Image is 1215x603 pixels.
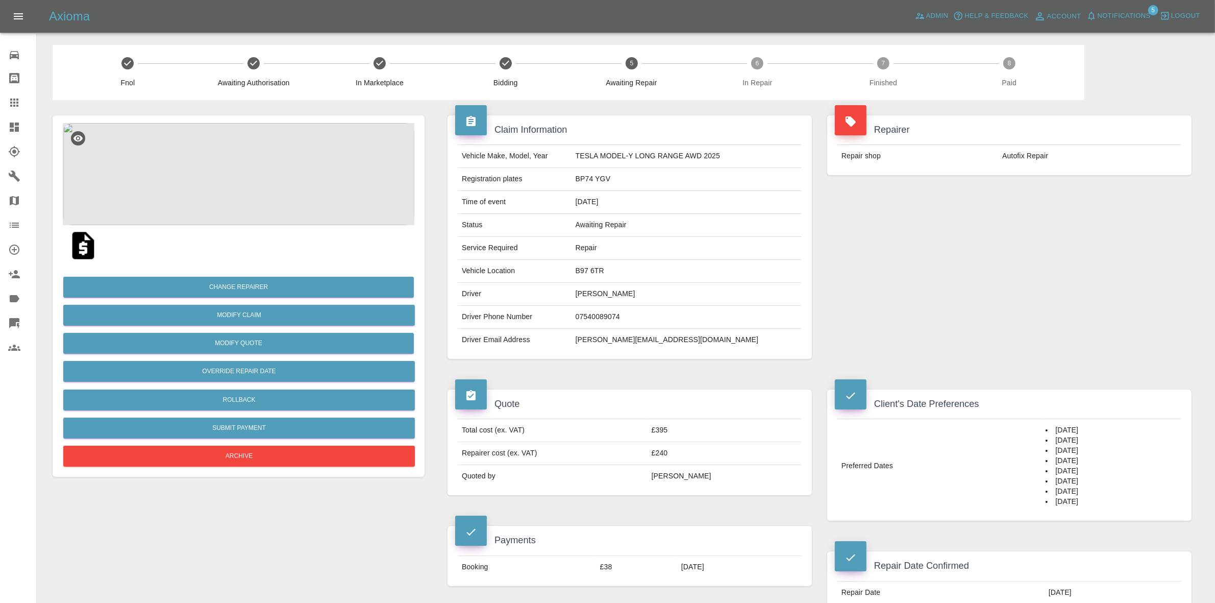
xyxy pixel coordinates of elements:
[63,418,415,439] button: Submit Payment
[837,419,1042,513] td: Preferred Dates
[837,145,998,167] td: Repair shop
[458,329,572,351] td: Driver Email Address
[458,465,648,488] td: Quoted by
[648,442,802,465] td: £240
[1148,5,1158,15] span: 5
[756,60,759,67] text: 6
[1157,8,1203,24] button: Logout
[321,78,439,88] span: In Marketplace
[458,260,572,283] td: Vehicle Location
[1084,8,1153,24] button: Notifications
[648,465,802,488] td: [PERSON_NAME]
[964,10,1028,22] span: Help & Feedback
[998,145,1181,167] td: Autofix Repair
[825,78,943,88] span: Finished
[1046,476,1177,487] li: [DATE]
[1008,60,1011,67] text: 8
[458,419,648,442] td: Total cost (ex. VAT)
[1046,497,1177,507] li: [DATE]
[458,283,572,306] td: Driver
[195,78,313,88] span: Awaiting Authorisation
[835,123,1184,137] h4: Repairer
[63,123,414,225] img: d66fdef2-bfdc-44f2-8ecf-15b55fe69b21
[69,78,187,88] span: Fnol
[1046,466,1177,476] li: [DATE]
[458,168,572,191] td: Registration plates
[1046,456,1177,466] li: [DATE]
[63,390,415,411] button: Rollback
[951,8,1031,24] button: Help & Feedback
[835,559,1184,573] h4: Repair Date Confirmed
[63,305,415,326] a: Modify Claim
[1046,436,1177,446] li: [DATE]
[63,277,414,298] button: Change Repairer
[1046,425,1177,436] li: [DATE]
[63,361,415,382] button: Override Repair Date
[912,8,951,24] a: Admin
[1031,8,1084,25] a: Account
[950,78,1068,88] span: Paid
[455,534,804,547] h4: Payments
[630,60,633,67] text: 5
[699,78,816,88] span: In Repair
[573,78,690,88] span: Awaiting Repair
[677,556,802,578] td: [DATE]
[458,145,572,168] td: Vehicle Make, Model, Year
[1046,487,1177,497] li: [DATE]
[458,442,648,465] td: Repairer cost (ex. VAT)
[572,191,802,214] td: [DATE]
[572,283,802,306] td: [PERSON_NAME]
[49,8,90,25] h5: Axioma
[63,333,414,354] button: Modify Quote
[835,397,1184,411] h4: Client's Date Preferences
[458,214,572,237] td: Status
[458,306,572,329] td: Driver Phone Number
[63,446,415,467] button: Archive
[926,10,949,22] span: Admin
[447,78,564,88] span: Bidding
[572,260,802,283] td: B97 6TR
[67,229,100,262] img: qt_1SB91iA4aDea5wMjTKdekrQY
[1171,10,1200,22] span: Logout
[882,60,885,67] text: 7
[648,419,802,442] td: £395
[1098,10,1151,22] span: Notifications
[458,237,572,260] td: Service Required
[596,556,677,578] td: £38
[1047,11,1081,22] span: Account
[6,4,31,29] button: Open drawer
[572,329,802,351] td: [PERSON_NAME][EMAIL_ADDRESS][DOMAIN_NAME]
[458,191,572,214] td: Time of event
[572,145,802,168] td: TESLA MODEL-Y LONG RANGE AWD 2025
[572,306,802,329] td: 07540089074
[458,556,596,578] td: Booking
[572,168,802,191] td: BP74 YGV
[1046,446,1177,456] li: [DATE]
[455,123,804,137] h4: Claim Information
[572,214,802,237] td: Awaiting Repair
[455,397,804,411] h4: Quote
[572,237,802,260] td: Repair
